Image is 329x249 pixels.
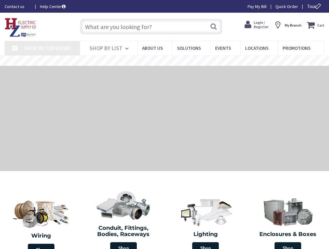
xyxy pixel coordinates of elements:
[80,19,223,34] input: What are you looking for?
[3,233,79,239] h2: Wiring
[285,23,301,28] strong: My Branch
[317,19,324,31] strong: Cart
[274,19,301,31] div: My Branch
[254,20,268,29] span: Login / Register
[245,19,268,30] a: Login / Register
[215,45,231,51] span: Events
[251,231,324,238] h2: Enclosures & Boxes
[307,3,323,9] span: Tour
[283,45,310,51] span: Promotions
[307,19,324,31] a: Cart
[40,3,66,10] a: Help Center
[169,231,242,238] h2: Lighting
[87,225,160,238] h2: Conduit, Fittings, Bodies, Raceways
[89,45,123,52] span: Shop By List
[24,45,71,52] span: Shop By Category
[177,45,201,51] span: Solutions
[245,45,268,51] span: Locations
[275,3,298,10] a: Quick Order
[5,3,30,10] a: Contact us
[248,3,266,10] a: Pay My Bill
[142,45,163,51] span: About Us
[118,58,210,64] rs-layer: Free Same Day Pickup at 8 Locations
[5,18,36,37] img: HZ Electric Supply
